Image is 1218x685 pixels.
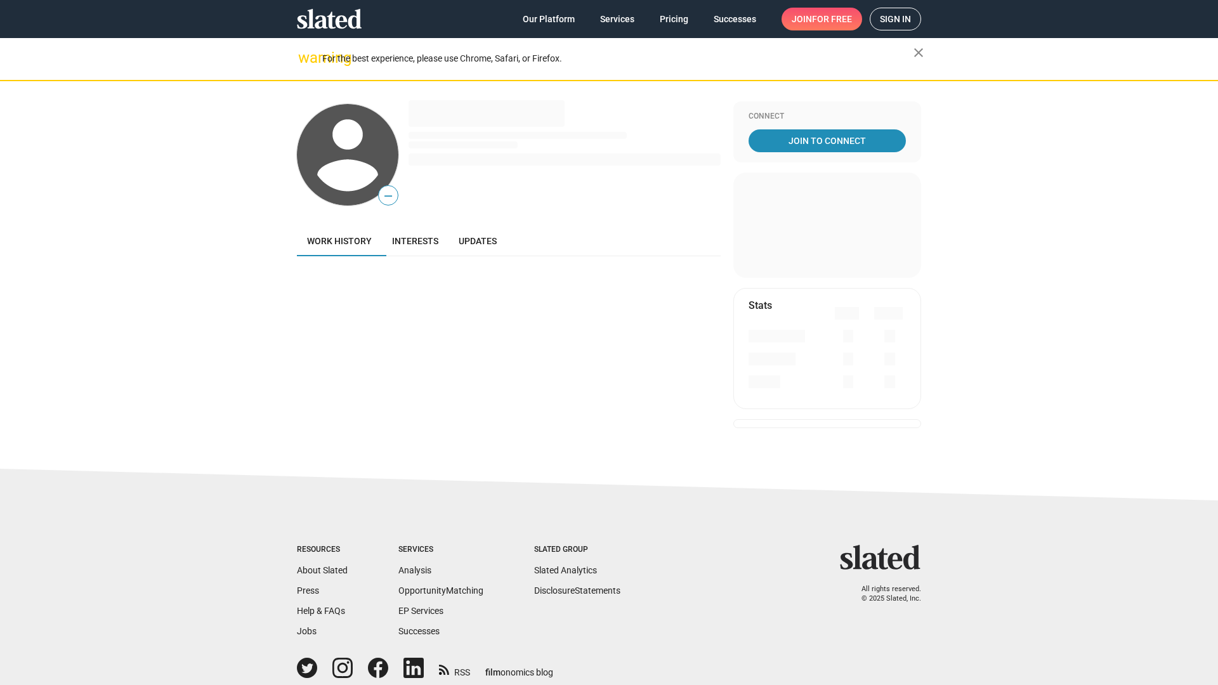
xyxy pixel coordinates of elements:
a: Jobs [297,626,317,636]
a: Successes [704,8,766,30]
span: Sign in [880,8,911,30]
span: Interests [392,236,438,246]
a: Pricing [650,8,698,30]
div: For the best experience, please use Chrome, Safari, or Firefox. [322,50,913,67]
a: Updates [449,226,507,256]
span: Our Platform [523,8,575,30]
a: Slated Analytics [534,565,597,575]
a: Interests [382,226,449,256]
p: All rights reserved. © 2025 Slated, Inc. [848,585,921,603]
div: Resources [297,545,348,555]
span: film [485,667,501,677]
div: Connect [749,112,906,122]
a: EP Services [398,606,443,616]
span: Updates [459,236,497,246]
span: Join To Connect [751,129,903,152]
span: Services [600,8,634,30]
a: Our Platform [513,8,585,30]
a: Services [590,8,645,30]
mat-card-title: Stats [749,299,772,312]
a: Join To Connect [749,129,906,152]
a: OpportunityMatching [398,585,483,596]
div: Services [398,545,483,555]
span: — [379,188,398,204]
a: RSS [439,659,470,679]
span: Pricing [660,8,688,30]
a: Work history [297,226,382,256]
div: Slated Group [534,545,620,555]
a: Joinfor free [782,8,862,30]
a: DisclosureStatements [534,585,620,596]
span: Successes [714,8,756,30]
a: Analysis [398,565,431,575]
mat-icon: warning [298,50,313,65]
a: Sign in [870,8,921,30]
a: About Slated [297,565,348,575]
a: Successes [398,626,440,636]
a: Press [297,585,319,596]
a: Help & FAQs [297,606,345,616]
span: Join [792,8,852,30]
span: Work history [307,236,372,246]
span: for free [812,8,852,30]
a: filmonomics blog [485,656,553,679]
mat-icon: close [911,45,926,60]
